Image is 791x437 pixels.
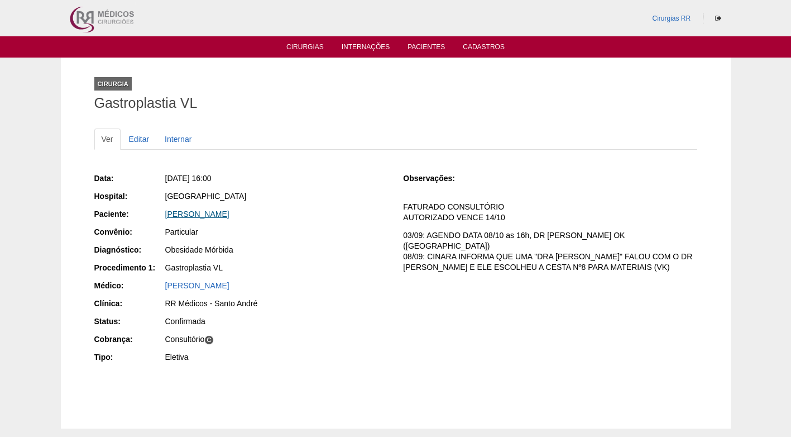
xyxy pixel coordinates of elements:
div: Gastroplastia VL [165,262,388,273]
a: [PERSON_NAME] [165,210,229,218]
div: Particular [165,226,388,237]
a: Cadastros [463,43,505,54]
span: [DATE] 16:00 [165,174,212,183]
div: Clínica: [94,298,164,309]
a: Internações [342,43,390,54]
i: Sair [715,15,721,22]
div: Confirmada [165,316,388,327]
div: RR Médicos - Santo André [165,298,388,309]
div: Convênio: [94,226,164,237]
a: Ver [94,129,121,150]
a: Internar [157,129,199,150]
div: Status: [94,316,164,327]
div: Hospital: [94,191,164,202]
div: Cobrança: [94,334,164,345]
div: Paciente: [94,208,164,220]
div: [GEOGRAPHIC_DATA] [165,191,388,202]
p: 03/09: AGENDO DATA 08/10 as 16h, DR [PERSON_NAME] OK ([GEOGRAPHIC_DATA]) 08/09: CINARA INFORMA QU... [403,230,697,273]
a: Cirurgias RR [652,15,691,22]
div: Cirurgia [94,77,132,91]
a: Pacientes [408,43,445,54]
div: Diagnóstico: [94,244,164,255]
div: Eletiva [165,351,388,363]
div: Médico: [94,280,164,291]
h1: Gastroplastia VL [94,96,697,110]
div: Tipo: [94,351,164,363]
div: Data: [94,173,164,184]
div: Consultório [165,334,388,345]
a: Editar [122,129,157,150]
p: FATURADO CONSULTÓRIO AUTORIZADO VENCE 14/10 [403,202,697,223]
a: Cirurgias [286,43,324,54]
span: C [204,335,214,345]
div: Procedimento 1: [94,262,164,273]
div: Observações: [403,173,473,184]
a: [PERSON_NAME] [165,281,229,290]
div: Obesidade Mórbida [165,244,388,255]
